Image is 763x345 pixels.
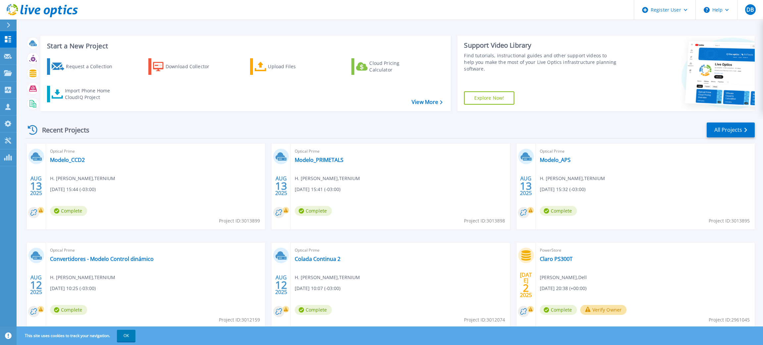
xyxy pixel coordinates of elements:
[50,256,154,262] a: Convertidores - Modelo Control dinámico
[66,60,119,73] div: Request a Collection
[50,186,96,193] span: [DATE] 15:44 (-03:00)
[520,183,532,189] span: 13
[219,316,260,323] span: Project ID: 3012159
[369,60,422,73] div: Cloud Pricing Calculator
[540,274,587,281] span: [PERSON_NAME] , Dell
[295,256,340,262] a: Colada Continua 2
[295,247,506,254] span: Optical Prime
[47,42,442,50] h3: Start a New Project
[523,285,529,291] span: 2
[295,274,360,281] span: H. [PERSON_NAME] , TERNIUM
[117,330,135,342] button: OK
[540,256,573,262] a: Claro PS300T
[47,58,121,75] a: Request a Collection
[25,122,98,138] div: Recent Projects
[540,206,577,216] span: Complete
[50,206,87,216] span: Complete
[709,217,750,224] span: Project ID: 3013895
[275,174,287,198] div: AUG 2025
[540,247,751,254] span: PowerStore
[464,91,514,105] a: Explore Now!
[707,123,755,137] a: All Projects
[30,183,42,189] span: 13
[540,186,585,193] span: [DATE] 15:32 (-03:00)
[464,316,505,323] span: Project ID: 3012074
[148,58,222,75] a: Download Collector
[268,60,321,73] div: Upload Files
[412,99,442,105] a: View More
[464,217,505,224] span: Project ID: 3013898
[464,52,617,72] div: Find tutorials, instructional guides and other support videos to help you make the most of your L...
[520,273,532,297] div: [DATE] 2025
[50,274,115,281] span: H. [PERSON_NAME] , TERNIUM
[295,175,360,182] span: H. [PERSON_NAME] , TERNIUM
[65,87,117,101] div: Import Phone Home CloudIQ Project
[295,157,343,163] a: Modelo_PRIMETALS
[275,273,287,297] div: AUG 2025
[30,174,42,198] div: AUG 2025
[219,217,260,224] span: Project ID: 3013899
[709,316,750,323] span: Project ID: 2961045
[275,183,287,189] span: 13
[295,186,340,193] span: [DATE] 15:41 (-03:00)
[50,148,261,155] span: Optical Prime
[540,157,571,163] a: Modelo_APS
[580,305,627,315] button: Verify Owner
[540,305,577,315] span: Complete
[464,41,617,50] div: Support Video Library
[540,148,751,155] span: Optical Prime
[18,330,135,342] span: This site uses cookies to track your navigation.
[50,285,96,292] span: [DATE] 10:25 (-03:00)
[295,285,340,292] span: [DATE] 10:07 (-03:00)
[50,305,87,315] span: Complete
[540,175,605,182] span: H. [PERSON_NAME] , TERNIUM
[295,206,332,216] span: Complete
[250,58,324,75] a: Upload Files
[50,247,261,254] span: Optical Prime
[30,282,42,288] span: 12
[50,175,115,182] span: H. [PERSON_NAME] , TERNIUM
[30,273,42,297] div: AUG 2025
[275,282,287,288] span: 12
[50,157,85,163] a: Modelo_CCD2
[540,285,586,292] span: [DATE] 20:38 (+00:00)
[520,174,532,198] div: AUG 2025
[351,58,425,75] a: Cloud Pricing Calculator
[295,305,332,315] span: Complete
[295,148,506,155] span: Optical Prime
[166,60,219,73] div: Download Collector
[746,7,754,12] span: DB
